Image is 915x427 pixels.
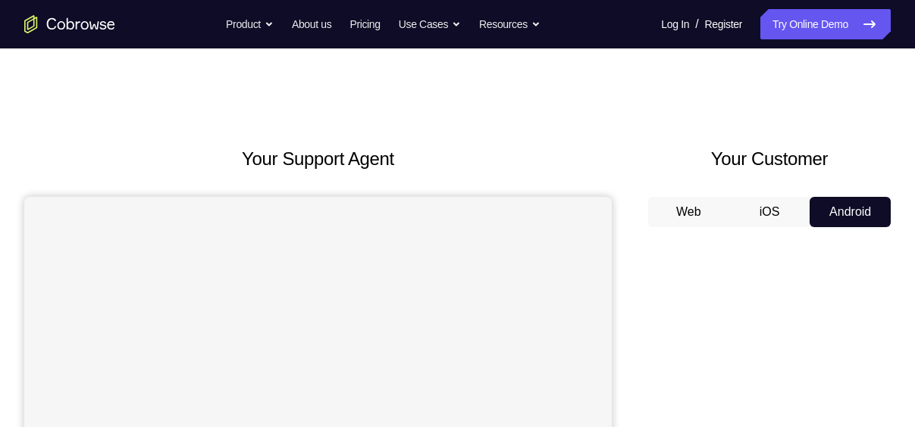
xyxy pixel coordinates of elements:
a: Try Online Demo [760,9,891,39]
button: Resources [479,9,541,39]
button: Product [226,9,274,39]
button: Web [648,197,729,227]
h2: Your Support Agent [24,145,612,173]
button: Android [810,197,891,227]
button: iOS [729,197,810,227]
h2: Your Customer [648,145,891,173]
a: Register [705,9,742,39]
button: Use Cases [399,9,461,39]
span: / [695,15,698,33]
a: Log In [661,9,689,39]
a: About us [292,9,331,39]
a: Go to the home page [24,15,115,33]
a: Pricing [349,9,380,39]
